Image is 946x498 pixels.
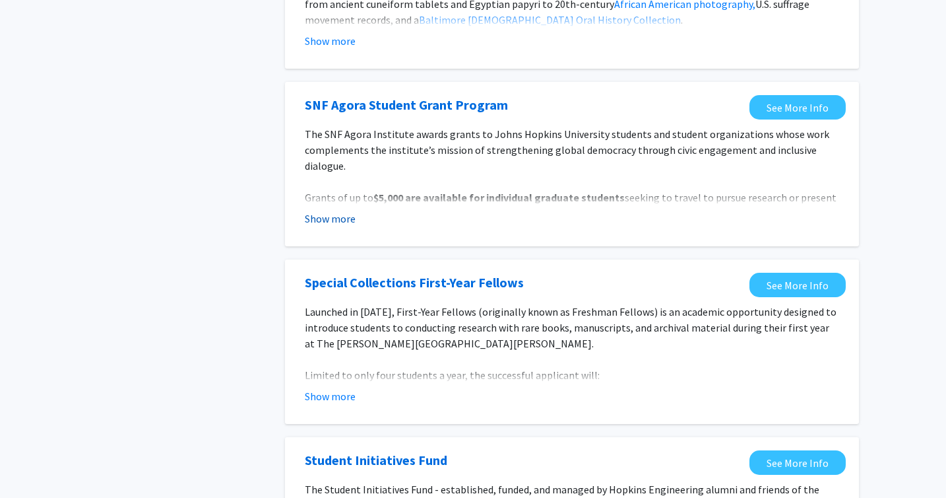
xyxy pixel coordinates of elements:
p: Limited to only four students a year, the successful applicant will: [305,367,839,383]
iframe: Chat [10,439,56,488]
a: Opens in a new tab [305,95,508,115]
p: The SNF Agora Institute awards grants to Johns Hopkins University students and student organizati... [305,126,839,174]
a: Opens in a new tab [749,273,846,297]
button: Show more [305,33,356,49]
a: Baltimore [DEMOGRAPHIC_DATA] Oral History Collection [419,13,681,26]
a: Opens in a new tab [749,95,846,120]
a: Opens in a new tab [749,450,846,475]
button: Show more [305,388,356,404]
a: Opens in a new tab [305,450,447,470]
a: Opens in a new tab [305,273,524,293]
button: Show more [305,211,356,227]
strong: $5,000 are available for individual graduate students [373,191,625,204]
span: Grants of up to [305,191,373,204]
p: Launched in [DATE], First-Year Fellows (originally known as Freshman Fellows) is an academic oppo... [305,304,839,351]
